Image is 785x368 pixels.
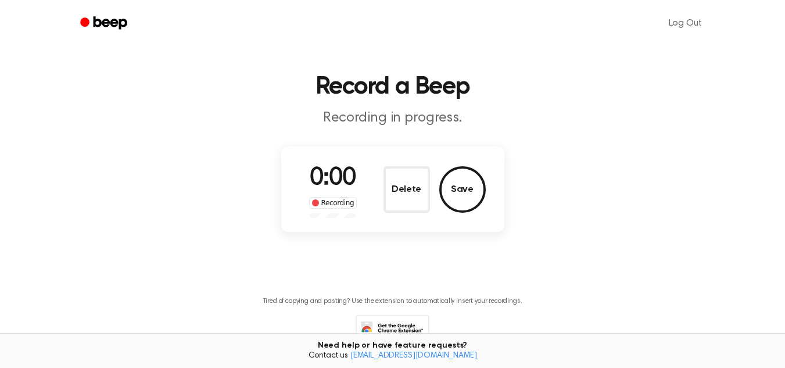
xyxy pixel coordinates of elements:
[657,9,714,37] a: Log Out
[350,352,477,360] a: [EMAIL_ADDRESS][DOMAIN_NAME]
[95,75,690,99] h1: Record a Beep
[7,351,778,362] span: Contact us
[263,297,522,306] p: Tired of copying and pasting? Use the extension to automatically insert your recordings.
[72,12,138,35] a: Beep
[383,166,430,213] button: Delete Audio Record
[310,166,356,191] span: 0:00
[170,109,616,128] p: Recording in progress.
[439,166,486,213] button: Save Audio Record
[309,197,357,209] div: Recording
